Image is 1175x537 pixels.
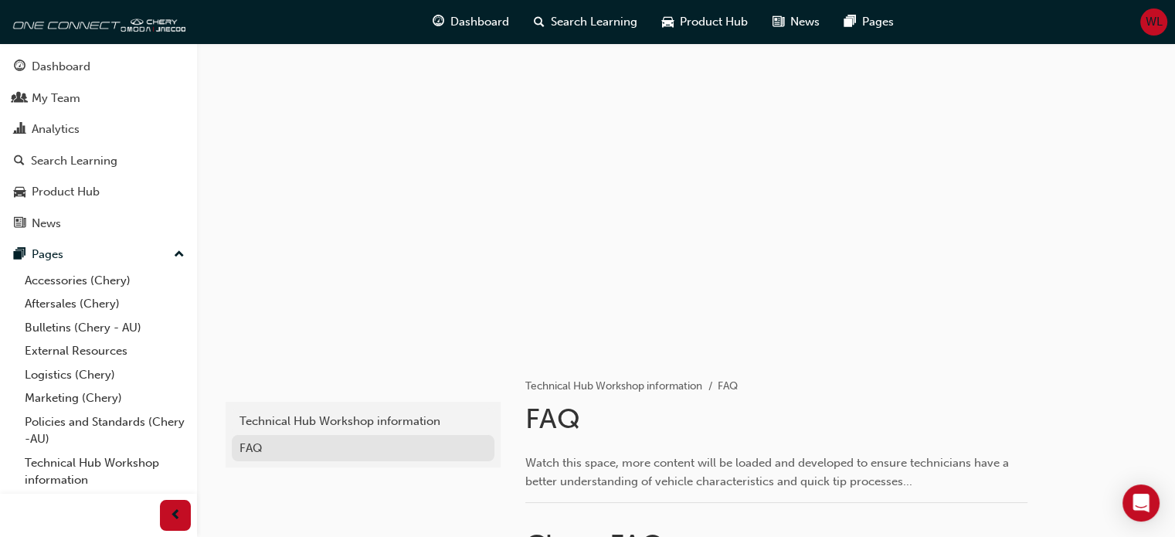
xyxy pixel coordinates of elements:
[19,269,191,293] a: Accessories (Chery)
[19,410,191,451] a: Policies and Standards (Chery -AU)
[32,183,100,201] div: Product Hub
[6,178,191,206] a: Product Hub
[1122,484,1160,522] div: Open Intercom Messenger
[521,6,650,38] a: search-iconSearch Learning
[420,6,521,38] a: guage-iconDashboard
[6,115,191,144] a: Analytics
[832,6,906,38] a: pages-iconPages
[14,217,25,231] span: news-icon
[174,245,185,265] span: up-icon
[1140,8,1167,36] button: WL
[8,6,185,37] img: oneconnect
[433,12,444,32] span: guage-icon
[450,13,509,31] span: Dashboard
[6,49,191,240] button: DashboardMy TeamAnalyticsSearch LearningProduct HubNews
[32,121,80,138] div: Analytics
[14,155,25,168] span: search-icon
[790,13,820,31] span: News
[19,451,191,492] a: Technical Hub Workshop information
[232,408,494,435] a: Technical Hub Workshop information
[19,492,191,516] a: All Pages
[525,456,1012,488] span: Watch this space, more content will be loaded and developed to ensure technicians have a better u...
[534,12,545,32] span: search-icon
[32,215,61,233] div: News
[6,53,191,81] a: Dashboard
[14,185,25,199] span: car-icon
[6,147,191,175] a: Search Learning
[680,13,748,31] span: Product Hub
[19,292,191,316] a: Aftersales (Chery)
[551,13,637,31] span: Search Learning
[14,123,25,137] span: chart-icon
[862,13,894,31] span: Pages
[32,58,90,76] div: Dashboard
[14,60,25,74] span: guage-icon
[760,6,832,38] a: news-iconNews
[525,379,702,393] a: Technical Hub Workshop information
[6,209,191,238] a: News
[232,435,494,462] a: FAQ
[662,12,674,32] span: car-icon
[32,90,80,107] div: My Team
[650,6,760,38] a: car-iconProduct Hub
[525,402,1032,436] h1: FAQ
[19,363,191,387] a: Logistics (Chery)
[14,92,25,106] span: people-icon
[6,240,191,269] button: Pages
[32,246,63,263] div: Pages
[844,12,856,32] span: pages-icon
[31,152,117,170] div: Search Learning
[239,440,487,457] div: FAQ
[773,12,784,32] span: news-icon
[718,378,738,396] li: FAQ
[239,413,487,430] div: Technical Hub Workshop information
[19,339,191,363] a: External Resources
[14,248,25,262] span: pages-icon
[6,84,191,113] a: My Team
[1146,13,1163,31] span: WL
[19,386,191,410] a: Marketing (Chery)
[19,316,191,340] a: Bulletins (Chery - AU)
[170,506,182,525] span: prev-icon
